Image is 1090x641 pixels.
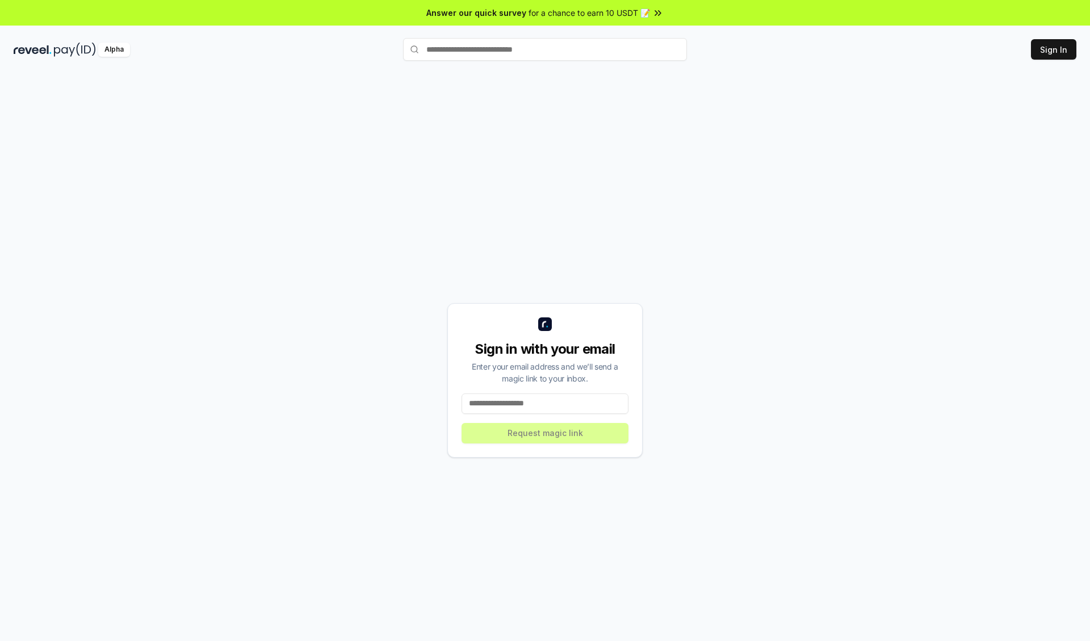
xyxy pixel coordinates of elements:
div: Sign in with your email [462,340,628,358]
div: Alpha [98,43,130,57]
span: Answer our quick survey [426,7,526,19]
button: Sign In [1031,39,1076,60]
img: reveel_dark [14,43,52,57]
span: for a chance to earn 10 USDT 📝 [529,7,650,19]
img: logo_small [538,317,552,331]
img: pay_id [54,43,96,57]
div: Enter your email address and we’ll send a magic link to your inbox. [462,361,628,384]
